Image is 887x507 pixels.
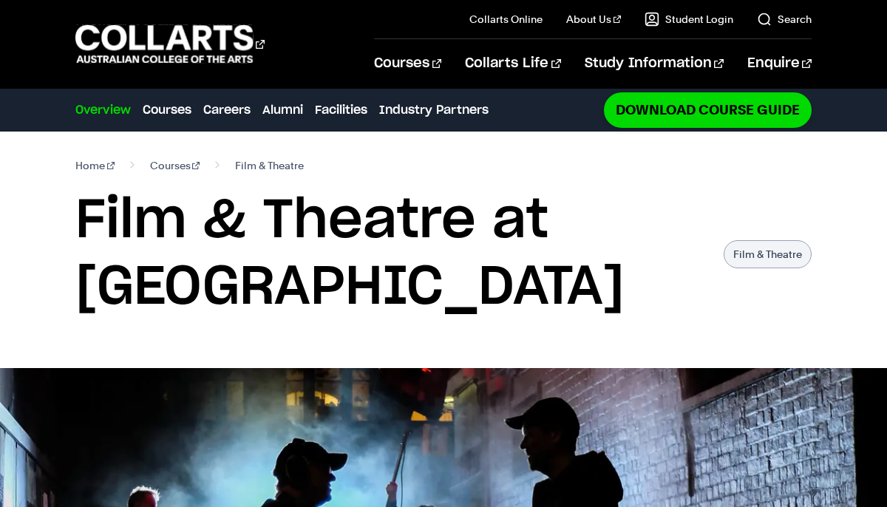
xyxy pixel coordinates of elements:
[235,155,304,176] span: Film & Theatre
[75,155,115,176] a: Home
[315,101,367,119] a: Facilities
[645,12,733,27] a: Student Login
[143,101,191,119] a: Courses
[757,12,812,27] a: Search
[379,101,489,119] a: Industry Partners
[724,240,812,268] p: Film & Theatre
[566,12,621,27] a: About Us
[150,155,200,176] a: Courses
[585,39,724,88] a: Study Information
[374,39,441,88] a: Courses
[469,12,543,27] a: Collarts Online
[203,101,251,119] a: Careers
[75,101,131,119] a: Overview
[75,23,265,65] div: Go to homepage
[262,101,303,119] a: Alumni
[604,92,812,127] a: Download Course Guide
[747,39,812,88] a: Enquire
[465,39,560,88] a: Collarts Life
[75,188,709,321] h1: Film & Theatre at [GEOGRAPHIC_DATA]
